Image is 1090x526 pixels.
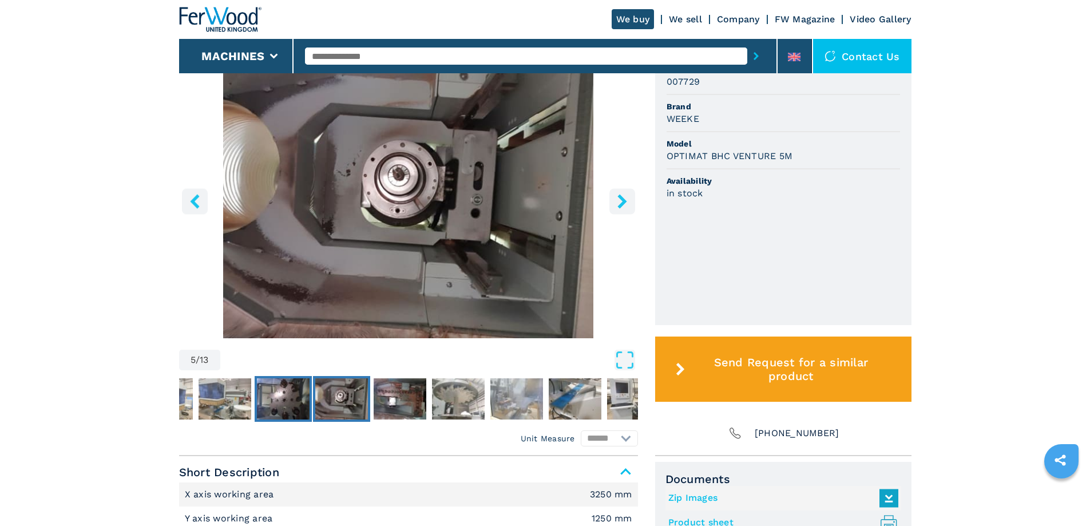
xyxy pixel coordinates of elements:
button: Go to Slide 6 [371,376,429,422]
span: 13 [200,355,209,365]
span: Availability [667,175,900,187]
a: sharethis [1046,446,1075,474]
span: Short Description [179,462,638,483]
div: Go to Slide 5 [179,61,638,338]
img: CNC Machine Centres With Pod And Rail WEEKE OPTIMAT BHC VENTURE 5M [179,61,638,338]
img: Phone [727,425,743,441]
button: Machines [201,49,264,63]
a: Zip Images [668,489,893,508]
div: Contact us [813,39,911,73]
img: b144ca344b0c21f27b2b2be509eebb2a [607,378,660,420]
em: 1250 mm [592,514,632,523]
img: b47b1ca036aa5d7e040c548f07bd80a7 [257,378,310,420]
em: Unit Measure [521,433,575,444]
button: Open Fullscreen [223,350,635,370]
img: 346428b910fd02cb625a0437c8cfb301 [374,378,426,420]
iframe: Chat [1041,474,1081,517]
a: We sell [669,14,702,25]
button: right-button [609,188,635,214]
a: Video Gallery [850,14,911,25]
p: X axis working area [185,488,277,501]
span: Model [667,138,900,149]
button: Go to Slide 8 [488,376,545,422]
h3: 007729 [667,75,700,88]
a: We buy [612,9,655,29]
button: left-button [182,188,208,214]
span: Brand [667,101,900,112]
em: 3250 mm [590,490,632,499]
button: Go to Slide 7 [430,376,487,422]
a: FW Magazine [775,14,835,25]
button: Go to Slide 3 [196,376,253,422]
img: Contact us [825,50,836,62]
nav: Thumbnail Navigation [80,376,538,422]
h3: WEEKE [667,112,699,125]
button: Go to Slide 9 [546,376,604,422]
img: e58549d13f019ab9ad96b9b150730c16 [549,378,601,420]
img: Ferwood [179,7,261,32]
h3: in stock [667,187,703,200]
h3: OPTIMAT BHC VENTURE 5M [667,149,793,163]
span: Documents [665,472,901,486]
img: 81efc24a786fadb5a7616b9f189d4e32 [490,378,543,420]
span: 5 [191,355,196,365]
span: / [196,355,200,365]
span: [PHONE_NUMBER] [755,425,839,441]
span: Send Request for a similar product [689,355,892,383]
a: Company [717,14,760,25]
button: Go to Slide 4 [255,376,312,422]
img: 1c04ec547b3e10cbbfd0177be43a8402 [199,378,251,420]
img: d094d834683648ce9309cac86a52075d [432,378,485,420]
img: 80367ac1108f86c46441f1acc9192316 [315,378,368,420]
button: submit-button [747,43,765,69]
button: Go to Slide 10 [605,376,662,422]
button: Go to Slide 5 [313,376,370,422]
p: Y axis working area [185,512,276,525]
button: Send Request for a similar product [655,337,911,402]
